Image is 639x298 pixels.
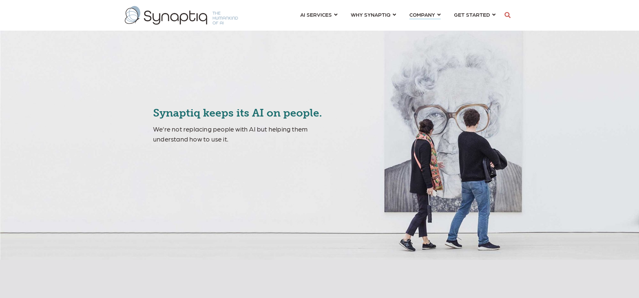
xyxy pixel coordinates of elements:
[300,8,337,21] a: AI SERVICES
[125,6,238,25] img: synaptiq logo-1
[351,11,390,18] span: WHY SYNAPTIQ
[409,8,441,21] a: COMPANY
[294,3,502,27] nav: menu
[300,11,332,18] span: AI SERVICES
[454,11,490,18] span: GET STARTED
[351,8,396,21] a: WHY SYNAPTIQ
[153,124,344,144] p: We’re not replacing people with AI but helping them understand how to use it.
[153,107,322,119] span: Synaptiq keeps its AI on people.
[409,11,435,18] span: COMPANY
[454,8,496,21] a: GET STARTED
